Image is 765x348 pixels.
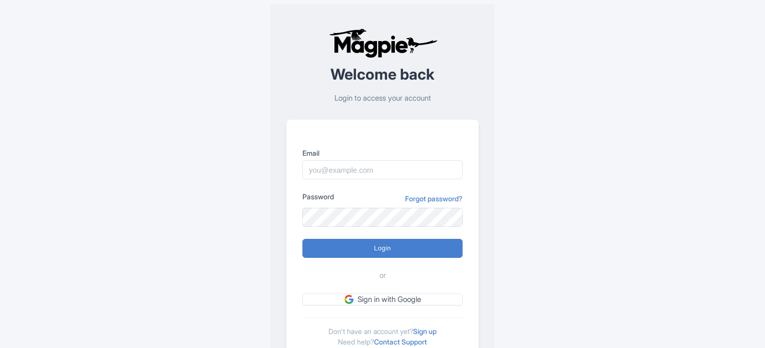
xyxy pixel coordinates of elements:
[413,327,437,335] a: Sign up
[405,193,463,204] a: Forgot password?
[302,160,463,179] input: you@example.com
[344,295,353,304] img: google.svg
[302,317,463,347] div: Don't have an account yet? Need help?
[302,293,463,306] a: Sign in with Google
[302,148,463,158] label: Email
[379,270,386,281] span: or
[286,93,479,104] p: Login to access your account
[302,191,334,202] label: Password
[374,337,427,346] a: Contact Support
[302,239,463,258] input: Login
[326,28,439,58] img: logo-ab69f6fb50320c5b225c76a69d11143b.png
[286,66,479,83] h2: Welcome back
